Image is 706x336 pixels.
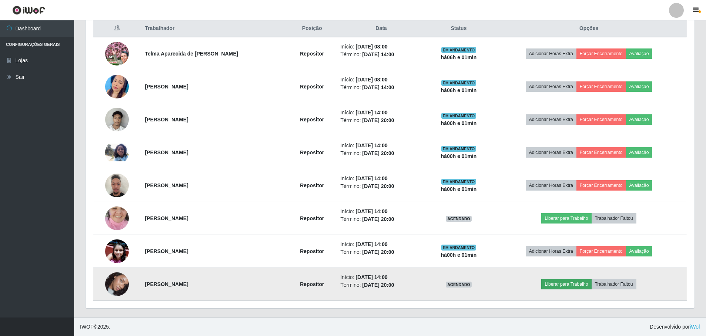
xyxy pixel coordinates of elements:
strong: [PERSON_NAME] [145,84,188,90]
strong: há 00 h e 01 min [441,120,477,126]
strong: há 00 h e 01 min [441,252,477,258]
strong: há 06 h e 01 min [441,54,477,60]
strong: [PERSON_NAME] [145,182,188,188]
li: Término: [340,51,422,58]
th: Posição [288,20,336,37]
time: [DATE] 14:00 [356,142,388,148]
span: © 2025 . [80,323,110,331]
time: [DATE] 20:00 [362,249,394,255]
button: Adicionar Horas Extra [526,81,576,92]
button: Forçar Encerramento [576,48,626,59]
a: iWof [690,324,700,330]
button: Avaliação [626,48,652,59]
strong: [PERSON_NAME] [145,281,188,287]
strong: [PERSON_NAME] [145,117,188,122]
th: Data [336,20,426,37]
button: Adicionar Horas Extra [526,48,576,59]
li: Início: [340,175,422,182]
li: Término: [340,281,422,289]
span: Desenvolvido por [650,323,700,331]
span: EM ANDAMENTO [441,47,476,53]
button: Avaliação [626,81,652,92]
li: Término: [340,182,422,190]
button: Adicionar Horas Extra [526,114,576,125]
time: [DATE] 14:00 [356,241,388,247]
img: 1753289887027.jpeg [105,169,129,201]
img: 1753795450805.jpeg [105,61,129,112]
th: Status [426,20,491,37]
time: [DATE] 14:00 [356,208,388,214]
button: Avaliação [626,246,652,256]
button: Forçar Encerramento [576,246,626,256]
strong: há 06 h e 01 min [441,87,477,93]
span: AGENDADO [446,216,472,222]
span: IWOF [80,324,94,330]
strong: Repositor [300,51,324,57]
img: 1754222847400.jpeg [105,263,129,305]
strong: Repositor [300,84,324,90]
th: Opções [491,20,687,37]
li: Início: [340,273,422,281]
button: Forçar Encerramento [576,180,626,191]
li: Início: [340,241,422,248]
img: 1753190771762.jpeg [105,144,129,161]
time: [DATE] 08:00 [356,44,388,50]
li: Término: [340,248,422,256]
strong: Telma Aparecida de [PERSON_NAME] [145,51,238,57]
strong: há 00 h e 01 min [441,153,477,159]
button: Adicionar Horas Extra [526,246,576,256]
time: [DATE] 08:00 [356,77,388,83]
time: [DATE] 14:00 [356,110,388,115]
strong: [PERSON_NAME] [145,248,188,254]
li: Término: [340,149,422,157]
img: 1753380554375.jpeg [105,197,129,239]
button: Trabalhador Faltou [592,279,636,289]
time: [DATE] 14:00 [356,175,388,181]
strong: Repositor [300,182,324,188]
li: Início: [340,109,422,117]
button: Forçar Encerramento [576,147,626,158]
strong: Repositor [300,281,324,287]
strong: Repositor [300,149,324,155]
img: 1753488226695.jpeg [105,42,129,65]
button: Avaliação [626,114,652,125]
li: Início: [340,43,422,51]
time: [DATE] 20:00 [362,117,394,123]
button: Forçar Encerramento [576,114,626,125]
button: Liberar para Trabalho [541,279,591,289]
button: Avaliação [626,147,652,158]
img: CoreUI Logo [12,6,45,15]
li: Início: [340,142,422,149]
li: Início: [340,208,422,215]
time: [DATE] 20:00 [362,216,394,222]
strong: [PERSON_NAME] [145,215,188,221]
time: [DATE] 14:00 [356,274,388,280]
span: EM ANDAMENTO [441,80,476,86]
time: [DATE] 20:00 [362,282,394,288]
time: [DATE] 14:00 [362,84,394,90]
img: 1752582436297.jpeg [105,104,129,135]
strong: [PERSON_NAME] [145,149,188,155]
span: EM ANDAMENTO [441,179,476,185]
button: Adicionar Horas Extra [526,147,576,158]
time: [DATE] 20:00 [362,150,394,156]
strong: há 00 h e 01 min [441,186,477,192]
li: Término: [340,215,422,223]
strong: Repositor [300,215,324,221]
button: Trabalhador Faltou [592,213,636,224]
span: EM ANDAMENTO [441,146,476,152]
button: Adicionar Horas Extra [526,180,576,191]
time: [DATE] 20:00 [362,183,394,189]
time: [DATE] 14:00 [362,51,394,57]
button: Avaliação [626,180,652,191]
span: EM ANDAMENTO [441,113,476,119]
button: Forçar Encerramento [576,81,626,92]
span: EM ANDAMENTO [441,245,476,251]
th: Trabalhador [140,20,288,37]
li: Início: [340,76,422,84]
img: 1754082029820.jpeg [105,239,129,263]
li: Término: [340,117,422,124]
strong: Repositor [300,248,324,254]
strong: Repositor [300,117,324,122]
li: Término: [340,84,422,91]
